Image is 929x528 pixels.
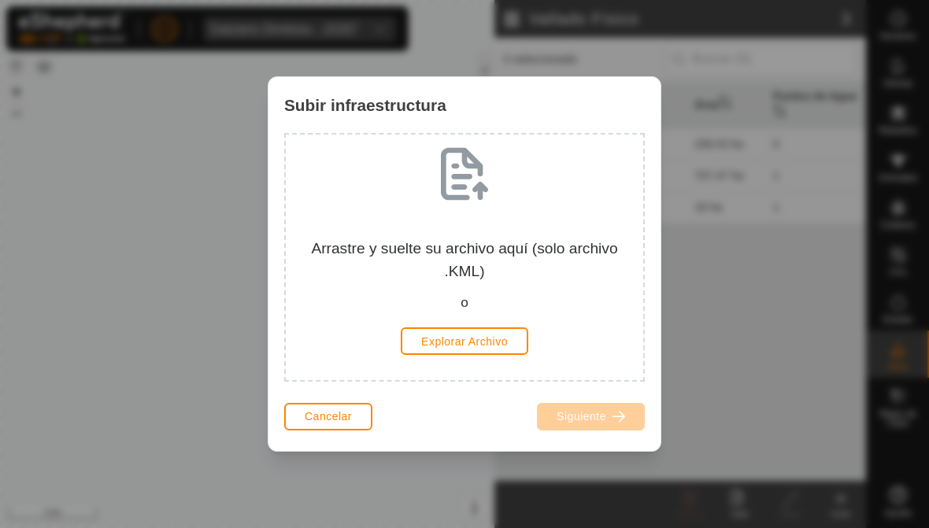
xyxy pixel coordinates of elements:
[557,410,606,423] span: Siguiente
[284,93,446,117] span: Subir infraestructura
[284,403,372,430] button: Cancelar
[298,293,631,313] div: o
[421,335,508,348] span: Explorar Archivo
[305,410,352,423] span: Cancelar
[298,238,631,313] div: Arrastre y suelte su archivo aquí (solo archivo .KML)
[401,327,528,355] button: Explorar Archivo
[537,403,645,430] button: Siguiente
